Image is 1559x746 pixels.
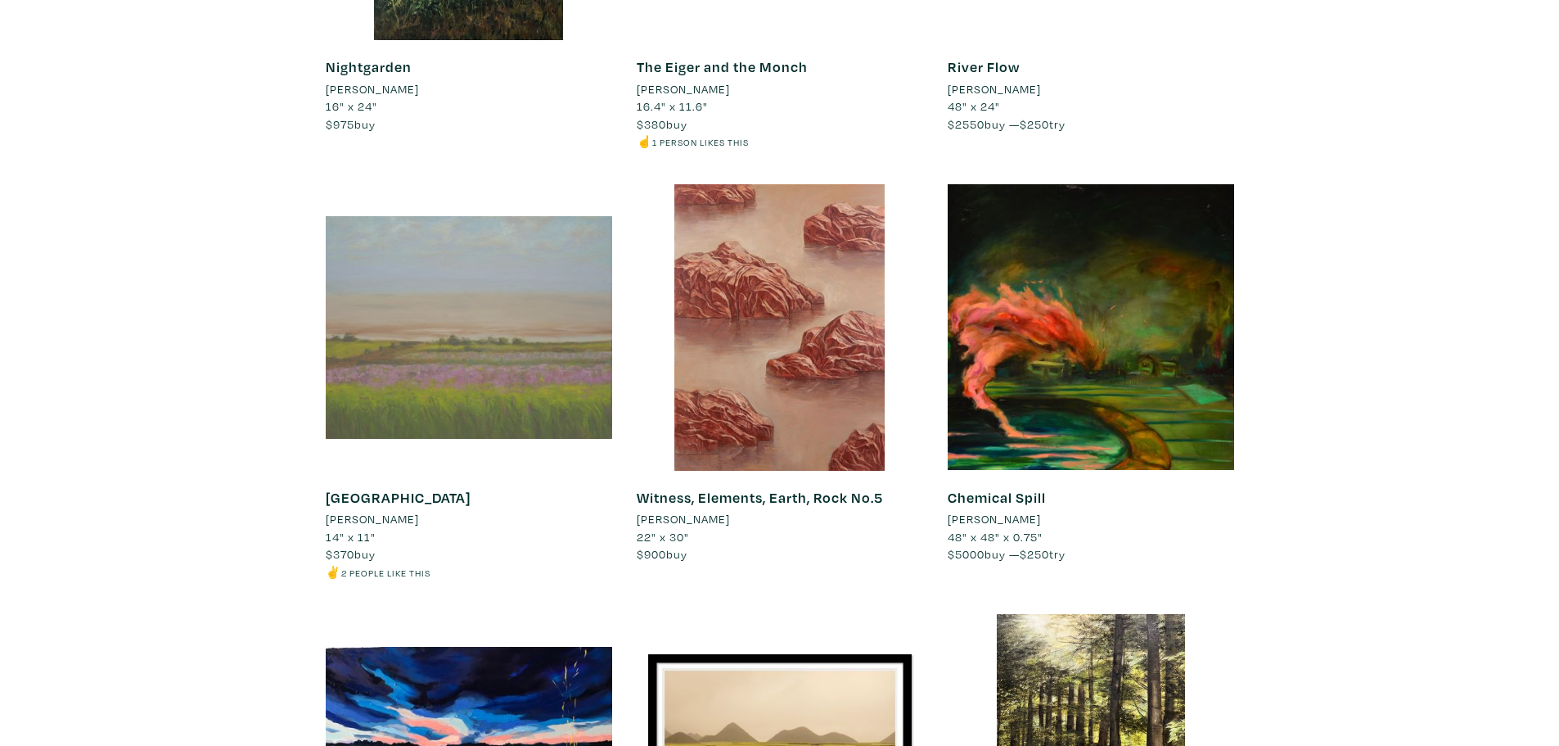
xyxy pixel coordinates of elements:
a: [PERSON_NAME] [637,510,923,528]
span: $2550 [948,116,985,132]
span: buy — try [948,546,1066,562]
span: 14" x 11" [326,529,376,545]
span: buy [637,116,687,132]
span: $250 [1020,116,1049,132]
span: 48" x 48" x 0.75" [948,529,1043,545]
a: [PERSON_NAME] [326,80,612,98]
li: [PERSON_NAME] [637,510,730,528]
a: River Flow [948,57,1020,76]
li: [PERSON_NAME] [637,80,730,98]
a: Nightgarden [326,57,412,76]
span: 16.4" x 11.6" [637,98,708,114]
a: [PERSON_NAME] [326,510,612,528]
span: 48" x 24" [948,98,1000,114]
span: $370 [326,546,354,562]
li: [PERSON_NAME] [948,510,1041,528]
span: buy [326,546,376,562]
a: Chemical Spill [948,488,1046,507]
span: $5000 [948,546,985,562]
a: [GEOGRAPHIC_DATA] [326,488,471,507]
small: 2 people like this [341,567,430,579]
a: [PERSON_NAME] [637,80,923,98]
a: [PERSON_NAME] [948,510,1234,528]
li: [PERSON_NAME] [326,510,419,528]
li: ✌️ [326,563,612,581]
small: 1 person likes this [652,136,749,148]
span: $380 [637,116,666,132]
span: 16" x 24" [326,98,377,114]
span: $975 [326,116,354,132]
span: buy [637,546,687,562]
span: buy [326,116,376,132]
li: ☝️ [637,133,923,151]
span: $900 [637,546,666,562]
a: Witness, Elements, Earth, Rock No.5 [637,488,883,507]
li: [PERSON_NAME] [948,80,1041,98]
span: buy — try [948,116,1066,132]
span: 22" x 30" [637,529,689,545]
span: $250 [1020,546,1049,562]
a: [PERSON_NAME] [948,80,1234,98]
li: [PERSON_NAME] [326,80,419,98]
a: The Eiger and the Monch [637,57,808,76]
